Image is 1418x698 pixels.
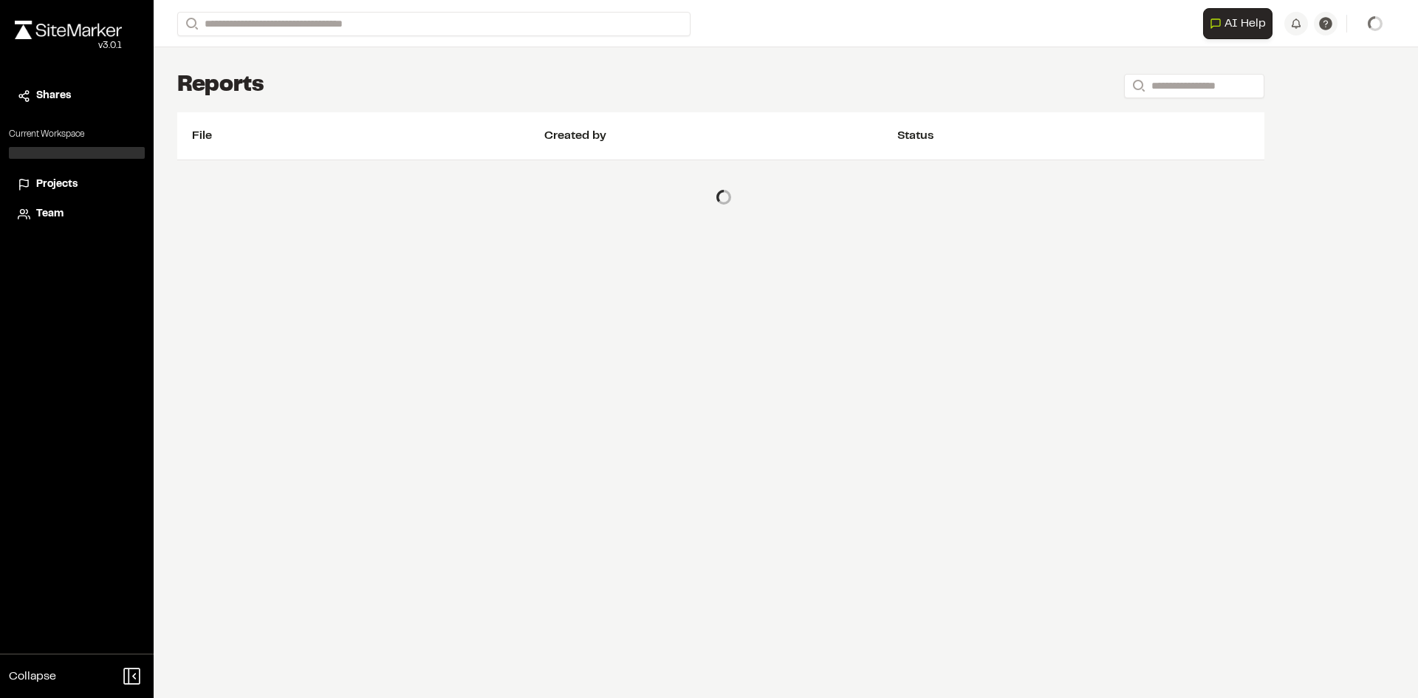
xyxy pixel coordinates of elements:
[18,177,136,193] a: Projects
[177,12,204,36] button: Search
[544,127,897,145] div: Created by
[9,128,145,141] p: Current Workspace
[177,71,264,100] h1: Reports
[15,21,122,39] img: rebrand.png
[36,88,71,104] span: Shares
[9,668,56,685] span: Collapse
[36,206,64,222] span: Team
[1225,15,1266,32] span: AI Help
[36,177,78,193] span: Projects
[1124,74,1151,98] button: Search
[897,127,1250,145] div: Status
[18,206,136,222] a: Team
[15,39,122,52] div: Oh geez...please don't...
[18,88,136,104] a: Shares
[1203,8,1273,39] button: Open AI Assistant
[192,127,544,145] div: File
[1203,8,1278,39] div: Open AI Assistant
